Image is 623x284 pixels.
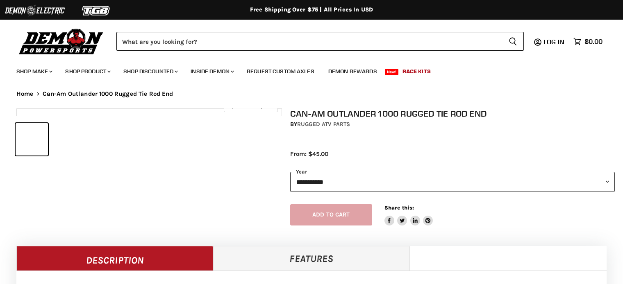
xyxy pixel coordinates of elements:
span: Click to expand [228,103,273,109]
a: Features [213,246,410,270]
a: $0.00 [569,36,607,47]
span: $0.00 [584,38,603,45]
span: Share this: [384,205,414,211]
select: year [290,172,615,192]
a: Shop Make [10,63,57,80]
a: Home [16,90,34,97]
h1: Can-Am Outlander 1000 Rugged Tie Rod End [290,108,615,119]
img: TGB Logo 2 [66,3,127,18]
button: Can-Am Outlander 1000 Rugged Tie Rod End thumbnail [16,123,48,156]
a: Request Custom Axles [241,63,321,80]
span: From: $45.00 [290,150,328,158]
span: Can-Am Outlander 1000 Rugged Tie Rod End [43,90,173,97]
aside: Share this: [384,204,433,226]
button: Search [502,32,524,51]
a: Race Kits [396,63,437,80]
span: Log in [543,38,564,46]
img: Demon Electric Logo 2 [4,3,66,18]
img: Demon Powersports [16,27,106,56]
a: Description [16,246,213,270]
div: by [290,120,615,129]
a: Inside Demon [184,63,239,80]
input: Search [116,32,502,51]
a: Demon Rewards [322,63,383,80]
a: Shop Discounted [117,63,183,80]
a: Rugged ATV Parts [297,121,350,128]
ul: Main menu [10,60,600,80]
span: New! [385,69,399,75]
form: Product [116,32,524,51]
a: Shop Product [59,63,116,80]
a: Log in [540,38,569,45]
